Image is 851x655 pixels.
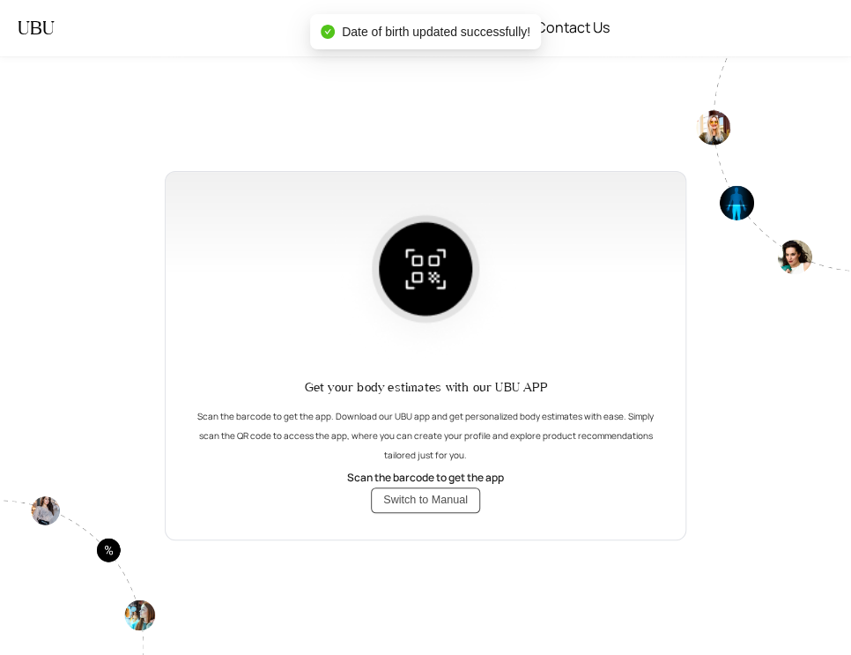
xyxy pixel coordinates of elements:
[383,492,468,510] span: Switch to Manual
[332,198,519,368] img: qricon-B6OqM0pZ.png
[321,25,335,39] span: check-circle
[342,22,530,41] span: Date of birth updated successfully!
[696,56,851,274] img: authpagecirlce2-Tt0rwQ38.png
[371,488,481,513] button: Switch to Manual
[18,3,55,54] a: UBU
[472,3,510,54] span: Blogs
[305,369,547,405] span: Get your body estimates with our UBU APP
[386,3,447,54] span: About Us
[322,3,360,54] span: Home
[192,406,659,465] span: Scan the barcode to get the app. Download our UBU app and get personalized body estimates with ea...
[536,3,610,54] span: Contact Us
[347,469,504,487] span: Scan the barcode to get the app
